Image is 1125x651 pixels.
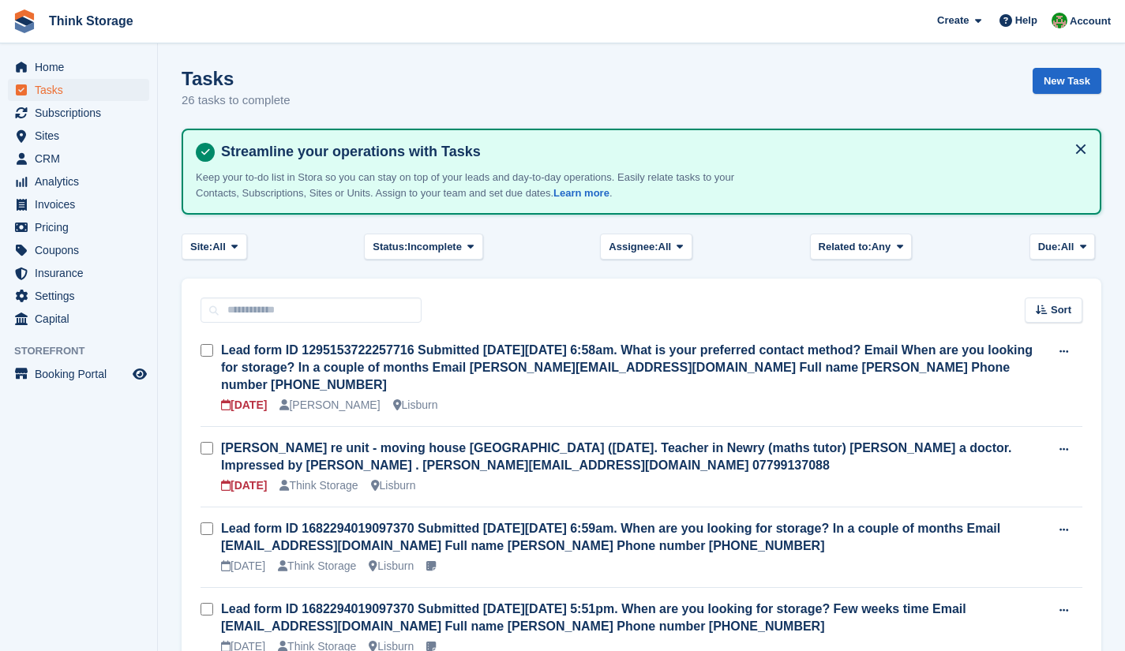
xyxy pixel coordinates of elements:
[8,148,149,170] a: menu
[182,92,291,110] p: 26 tasks to complete
[8,239,149,261] a: menu
[14,343,157,359] span: Storefront
[1061,239,1074,255] span: All
[212,239,226,255] span: All
[221,343,1033,391] a: Lead form ID 1295153722257716 Submitted [DATE][DATE] 6:58am. What is your preferred contact metho...
[553,187,609,199] a: Learn more
[8,285,149,307] a: menu
[278,558,356,574] div: Think Storage
[937,13,969,28] span: Create
[35,308,129,330] span: Capital
[1052,13,1067,28] img: Sarah Mackie
[221,558,265,574] div: [DATE]
[35,148,129,170] span: CRM
[8,102,149,124] a: menu
[221,397,267,413] div: [DATE]
[13,9,36,33] img: stora-icon-8386f47178a22dfd0bd8f6a31ec36ba5ce8667c1dd55bd0f319d3a0aa187defe.svg
[279,397,380,413] div: [PERSON_NAME]
[35,262,129,284] span: Insurance
[609,239,658,255] span: Assignee:
[35,170,129,193] span: Analytics
[8,170,149,193] a: menu
[221,602,966,633] a: Lead form ID 1682294019097370 Submitted [DATE][DATE] 5:51pm. When are you looking for storage? Fe...
[35,216,129,238] span: Pricing
[371,477,416,494] div: Lisburn
[215,143,1087,161] h4: Streamline your operations with Tasks
[8,125,149,147] a: menu
[1033,68,1101,94] a: New Task
[407,239,462,255] span: Incomplete
[35,79,129,101] span: Tasks
[364,234,482,260] button: Status: Incomplete
[196,170,748,200] p: Keep your to-do list in Stora so you can stay on top of your leads and day-to-day operations. Eas...
[8,79,149,101] a: menu
[369,558,414,574] div: Lisburn
[810,234,912,260] button: Related to: Any
[35,239,129,261] span: Coupons
[279,477,358,494] div: Think Storage
[8,308,149,330] a: menu
[8,262,149,284] a: menu
[130,365,149,383] a: Preview store
[182,234,247,260] button: Site: All
[393,397,438,413] div: Lisburn
[221,441,1012,472] a: [PERSON_NAME] re unit - moving house [GEOGRAPHIC_DATA] ([DATE]. Teacher in Newry (maths tutor) [P...
[35,285,129,307] span: Settings
[872,239,891,255] span: Any
[373,239,407,255] span: Status:
[1029,234,1095,260] button: Due: All
[8,363,149,385] a: menu
[35,363,129,385] span: Booking Portal
[190,239,212,255] span: Site:
[1015,13,1037,28] span: Help
[35,125,129,147] span: Sites
[819,239,872,255] span: Related to:
[8,193,149,215] a: menu
[8,216,149,238] a: menu
[1070,13,1111,29] span: Account
[35,102,129,124] span: Subscriptions
[221,522,1000,552] a: Lead form ID 1682294019097370 Submitted [DATE][DATE] 6:59am. When are you looking for storage? In...
[1051,302,1071,318] span: Sort
[221,477,267,494] div: [DATE]
[35,193,129,215] span: Invoices
[182,68,291,89] h1: Tasks
[600,234,692,260] button: Assignee: All
[35,56,129,78] span: Home
[8,56,149,78] a: menu
[658,239,672,255] span: All
[43,8,140,34] a: Think Storage
[1038,239,1061,255] span: Due:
